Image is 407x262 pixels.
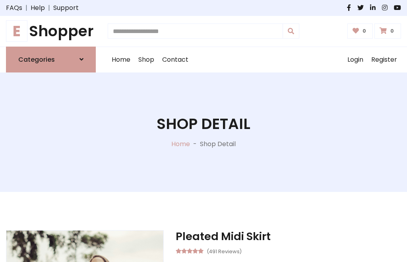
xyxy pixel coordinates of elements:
[347,23,373,39] a: 0
[22,3,31,13] span: |
[108,47,134,72] a: Home
[6,47,96,72] a: Categories
[134,47,158,72] a: Shop
[18,56,55,63] h6: Categories
[6,3,22,13] a: FAQs
[190,139,200,149] p: -
[388,27,396,35] span: 0
[176,230,401,243] h3: Pleated Midi Skirt
[6,20,27,42] span: E
[343,47,367,72] a: Login
[31,3,45,13] a: Help
[360,27,368,35] span: 0
[207,246,242,256] small: (491 Reviews)
[45,3,53,13] span: |
[158,47,192,72] a: Contact
[171,139,190,149] a: Home
[200,139,236,149] p: Shop Detail
[53,3,79,13] a: Support
[6,22,96,40] a: EShopper
[367,47,401,72] a: Register
[6,22,96,40] h1: Shopper
[374,23,401,39] a: 0
[157,115,250,133] h1: Shop Detail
